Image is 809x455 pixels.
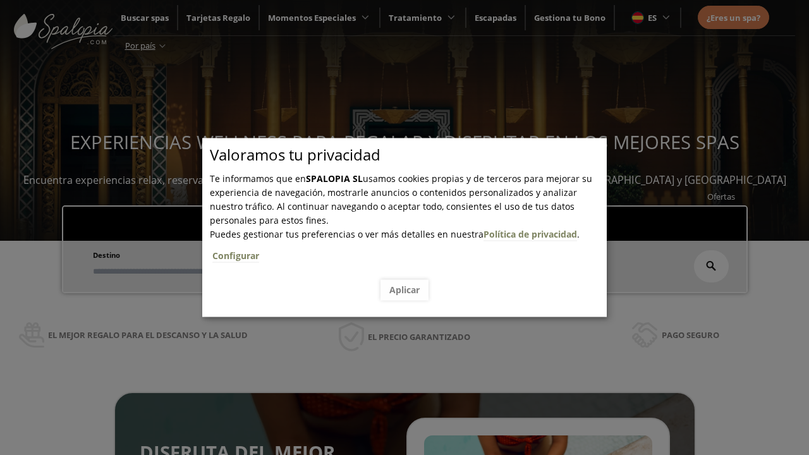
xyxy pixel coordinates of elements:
[210,228,484,240] span: Puedes gestionar tus preferencias o ver más detalles en nuestra
[210,228,607,270] span: .
[212,250,259,262] a: Configurar
[210,173,592,226] span: Te informamos que en usamos cookies propias y de terceros para mejorar su experiencia de navegaci...
[380,279,429,300] button: Aplicar
[210,148,607,162] p: Valoramos tu privacidad
[306,173,363,185] b: SPALOPIA SL
[484,228,577,241] a: Política de privacidad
